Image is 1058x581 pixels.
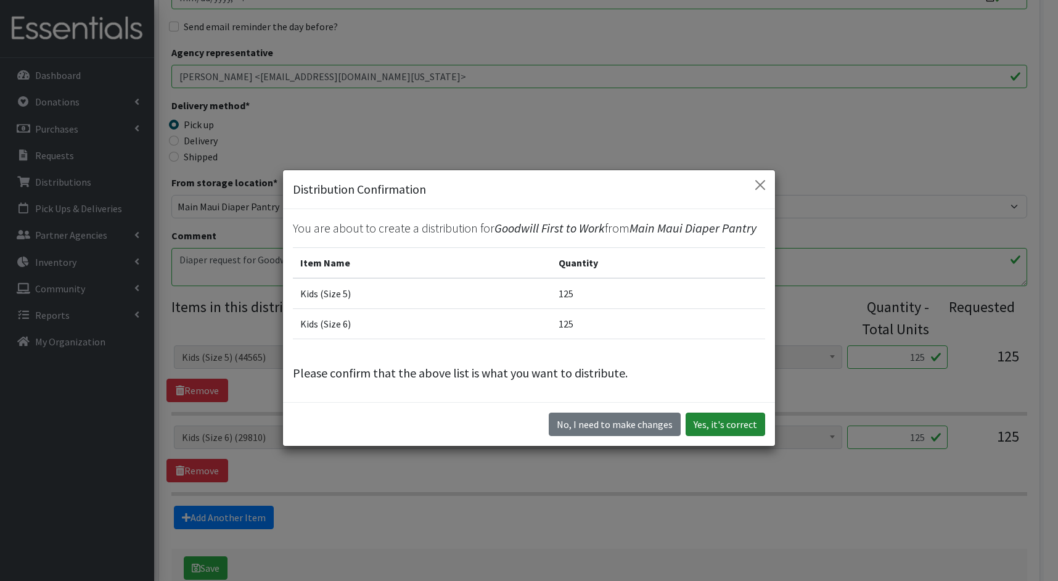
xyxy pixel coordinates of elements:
button: No I need to make changes [549,413,681,436]
p: Please confirm that the above list is what you want to distribute. [293,364,765,382]
td: 125 [551,308,765,339]
button: Yes, it's correct [686,413,765,436]
p: You are about to create a distribution for from [293,219,765,237]
td: 125 [551,278,765,309]
button: Close [750,175,770,195]
th: Quantity [551,247,765,278]
td: Kids (Size 6) [293,308,551,339]
td: Kids (Size 5) [293,278,551,309]
th: Item Name [293,247,551,278]
h5: Distribution Confirmation [293,180,426,199]
span: Goodwill First to Work [494,220,605,236]
span: Main Maui Diaper Pantry [629,220,757,236]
